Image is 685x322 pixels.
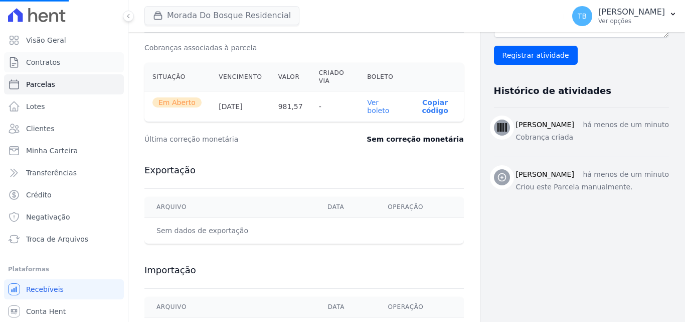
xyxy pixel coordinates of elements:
[376,297,464,317] th: Operação
[598,17,665,25] p: Ver opções
[26,35,66,45] span: Visão Geral
[4,185,124,205] a: Crédito
[516,132,669,143] p: Cobrança criada
[516,120,574,130] h3: [PERSON_NAME]
[152,97,202,108] span: Em Aberto
[26,146,78,156] span: Minha Carteira
[144,43,257,53] dt: Cobranças associadas à parcela
[494,85,611,97] h3: Histórico de atividades
[494,46,578,65] input: Registrar atividade
[4,141,124,161] a: Minha Carteira
[376,197,463,218] th: Operação
[598,7,665,17] p: [PERSON_NAME]
[4,301,124,321] a: Conta Hent
[26,284,64,294] span: Recebíveis
[144,297,316,317] th: Arquivo
[144,6,299,25] button: Morada Do Bosque Residencial
[26,306,66,316] span: Conta Hent
[4,96,124,117] a: Lotes
[144,164,464,176] h3: Exportação
[4,163,124,183] a: Transferências
[211,63,270,91] th: Vencimento
[144,264,464,276] h3: Importação
[4,119,124,139] a: Clientes
[516,169,574,180] h3: [PERSON_NAME]
[367,134,463,144] dd: Sem correção monetária
[4,30,124,50] a: Visão Geral
[26,101,45,112] span: Lotes
[26,190,52,200] span: Crédito
[270,91,311,122] th: 981,57
[583,120,669,130] p: há menos de um minuto
[4,207,124,227] a: Negativação
[4,52,124,72] a: Contratos
[578,13,587,20] span: TB
[26,79,55,89] span: Parcelas
[316,297,376,317] th: Data
[564,2,685,30] button: TB [PERSON_NAME] Ver opções
[516,182,669,192] p: Criou este Parcela manualmente.
[311,91,360,122] th: -
[315,197,376,218] th: Data
[583,169,669,180] p: há menos de um minuto
[144,218,315,244] td: Sem dados de exportação
[26,168,77,178] span: Transferências
[415,98,456,115] button: Copiar código
[26,212,70,222] span: Negativação
[4,279,124,299] a: Recebíveis
[26,124,54,134] span: Clientes
[4,74,124,94] a: Parcelas
[211,91,270,122] th: [DATE]
[359,63,406,91] th: Boleto
[26,57,60,67] span: Contratos
[311,63,360,91] th: Criado via
[367,98,389,115] a: Ver boleto
[270,63,311,91] th: Valor
[4,229,124,249] a: Troca de Arquivos
[144,197,315,218] th: Arquivo
[144,134,333,144] dt: Última correção monetária
[8,263,120,275] div: Plataformas
[26,234,88,244] span: Troca de Arquivos
[144,63,211,91] th: Situação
